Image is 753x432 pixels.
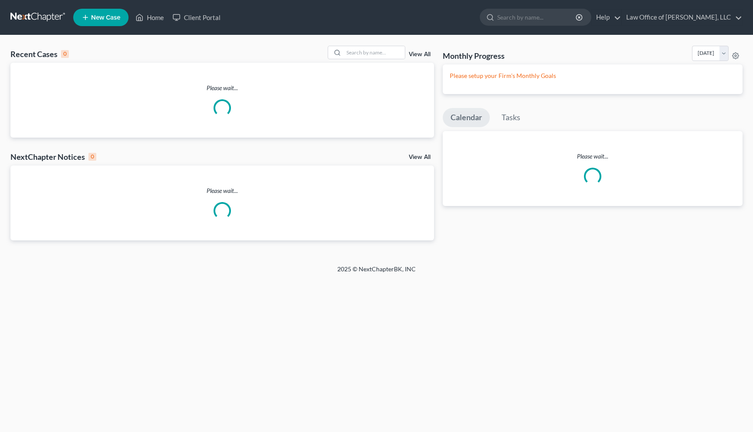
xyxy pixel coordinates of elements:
div: 0 [88,153,96,161]
input: Search by name... [497,9,577,25]
a: Tasks [494,108,528,127]
h3: Monthly Progress [443,51,505,61]
div: 2025 © NextChapterBK, INC [128,265,625,280]
div: Recent Cases [10,49,69,59]
p: Please wait... [10,84,434,92]
div: NextChapter Notices [10,152,96,162]
a: Client Portal [168,10,225,25]
a: View All [409,154,431,160]
a: Law Office of [PERSON_NAME], LLC [622,10,742,25]
span: New Case [91,14,120,21]
input: Search by name... [344,46,405,59]
p: Please setup your Firm's Monthly Goals [450,71,736,80]
div: 0 [61,50,69,58]
a: Help [592,10,621,25]
p: Please wait... [10,186,434,195]
a: Home [131,10,168,25]
a: Calendar [443,108,490,127]
p: Please wait... [443,152,743,161]
a: View All [409,51,431,57]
